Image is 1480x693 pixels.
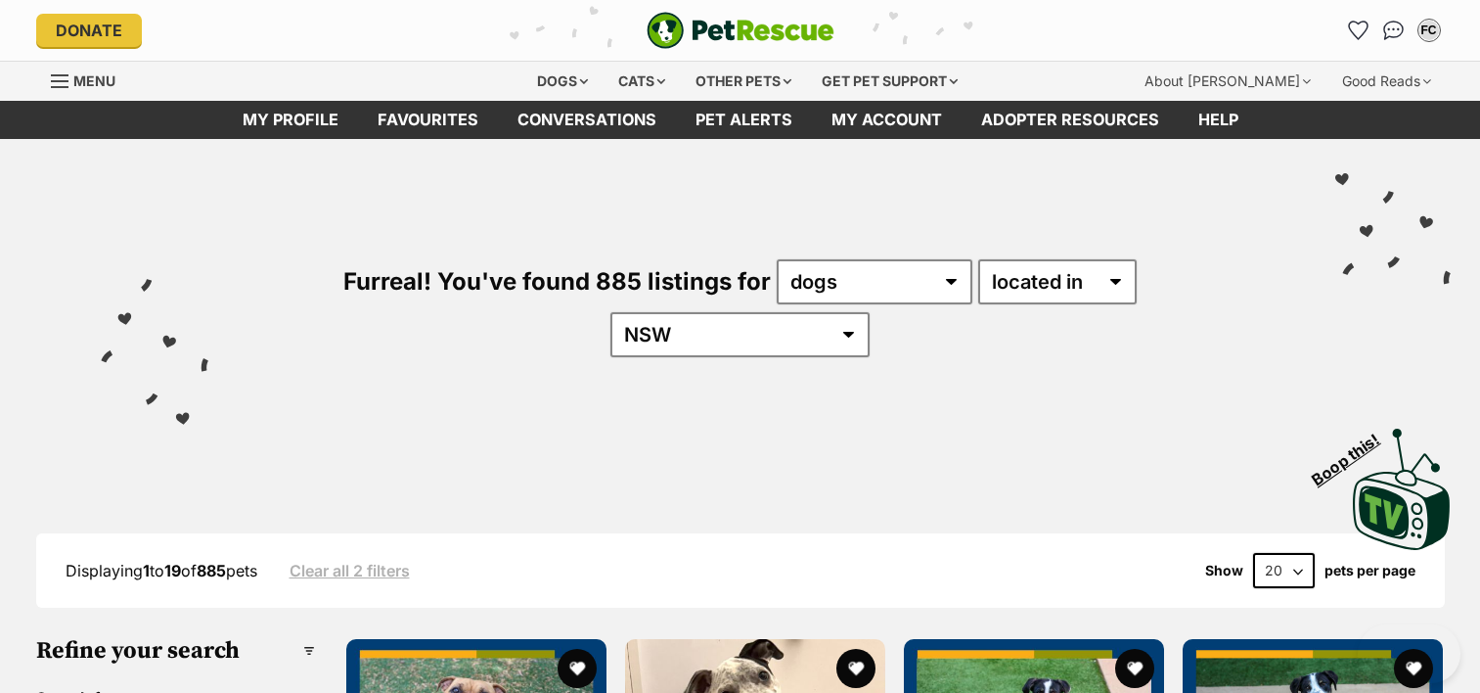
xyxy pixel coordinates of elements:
strong: 885 [197,561,226,580]
span: Menu [73,72,115,89]
strong: 19 [164,561,181,580]
div: Other pets [682,62,805,101]
button: favourite [558,649,597,688]
div: Get pet support [808,62,971,101]
a: PetRescue [647,12,834,49]
a: Donate [36,14,142,47]
label: pets per page [1324,563,1415,578]
img: logo-e224e6f780fb5917bec1dbf3a21bbac754714ae5b6737aabdf751b685950b380.svg [647,12,834,49]
iframe: Help Scout Beacon - Open [1358,624,1460,683]
div: Dogs [523,62,602,101]
span: Displaying to of pets [66,561,257,580]
img: PetRescue TV logo [1353,429,1451,550]
a: Pet alerts [676,101,812,139]
a: conversations [498,101,676,139]
button: My account [1413,15,1445,46]
div: Cats [605,62,679,101]
h3: Refine your search [36,637,315,665]
strong: 1 [143,561,150,580]
a: My account [812,101,962,139]
a: Help [1179,101,1258,139]
span: Boop this! [1309,418,1399,488]
ul: Account quick links [1343,15,1445,46]
a: Conversations [1378,15,1410,46]
a: My profile [223,101,358,139]
a: Boop this! [1353,411,1451,554]
button: favourite [836,649,875,688]
button: favourite [1115,649,1154,688]
div: About [PERSON_NAME] [1131,62,1324,101]
a: Favourites [358,101,498,139]
a: Clear all 2 filters [290,562,410,579]
span: Show [1205,563,1243,578]
span: Furreal! You've found 885 listings for [343,267,771,296]
a: Adopter resources [962,101,1179,139]
div: Good Reads [1328,62,1445,101]
a: Favourites [1343,15,1374,46]
a: Menu [51,62,129,97]
div: FC [1419,21,1439,40]
img: chat-41dd97257d64d25036548639549fe6c8038ab92f7586957e7f3b1b290dea8141.svg [1383,21,1404,40]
